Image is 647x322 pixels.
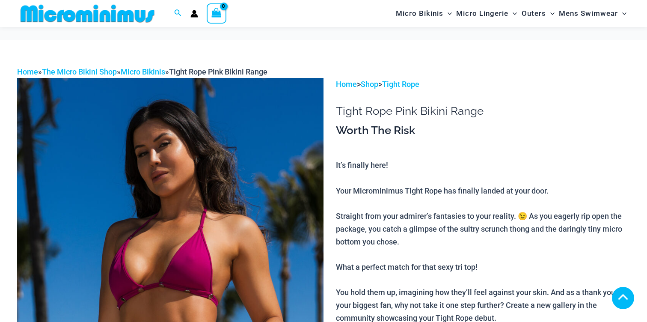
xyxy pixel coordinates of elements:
h3: Worth The Risk [336,123,630,138]
span: Outers [522,3,546,24]
span: Menu Toggle [443,3,452,24]
span: Menu Toggle [546,3,555,24]
nav: Site Navigation [392,1,630,26]
a: Micro Bikinis [121,67,165,76]
a: Account icon link [190,10,198,18]
a: Shop [361,80,378,89]
a: Micro LingerieMenu ToggleMenu Toggle [454,3,519,24]
a: The Micro Bikini Shop [42,67,117,76]
a: Micro BikinisMenu ToggleMenu Toggle [394,3,454,24]
span: Micro Bikinis [396,3,443,24]
a: OutersMenu ToggleMenu Toggle [519,3,557,24]
span: » » » [17,67,267,76]
a: Home [336,80,357,89]
a: Mens SwimwearMenu ToggleMenu Toggle [557,3,629,24]
img: MM SHOP LOGO FLAT [17,4,158,23]
span: Menu Toggle [508,3,517,24]
p: > > [336,78,630,91]
a: Tight Rope [382,80,419,89]
a: Home [17,67,38,76]
span: Mens Swimwear [559,3,618,24]
span: Menu Toggle [618,3,626,24]
span: Micro Lingerie [456,3,508,24]
span: Tight Rope Pink Bikini Range [169,67,267,76]
a: Search icon link [174,8,182,19]
h1: Tight Rope Pink Bikini Range [336,104,630,118]
a: View Shopping Cart, empty [207,3,226,23]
